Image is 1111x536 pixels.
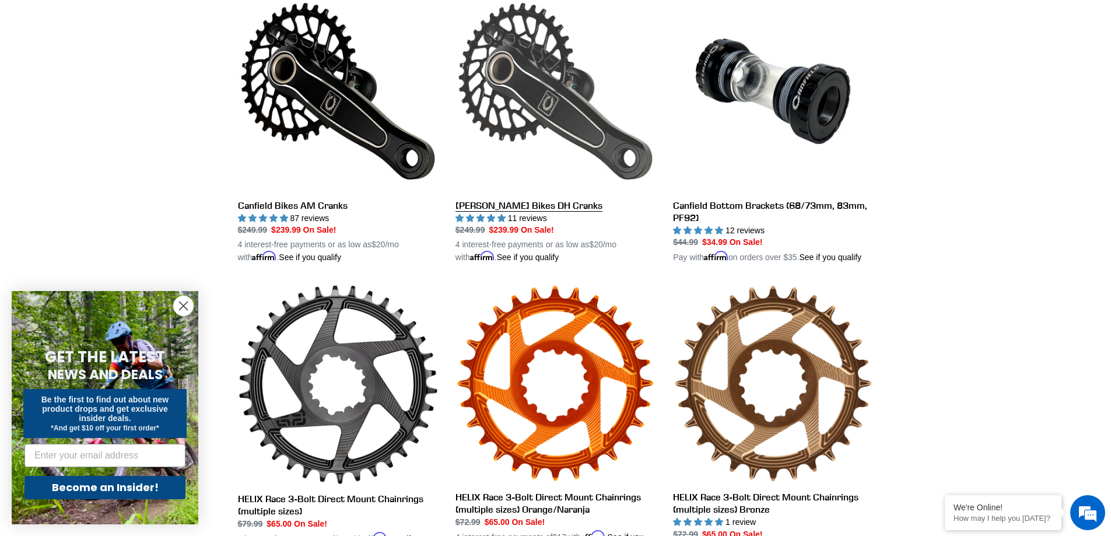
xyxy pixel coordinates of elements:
span: Be the first to find out about new product drops and get exclusive insider deals. [41,395,169,423]
div: Navigation go back [13,64,30,82]
span: We're online! [68,147,161,265]
span: NEWS AND DEALS [48,365,163,384]
button: Close dialog [173,296,194,316]
div: We're Online! [954,503,1053,512]
span: *And get $10 off your first order* [51,424,159,432]
div: Minimize live chat window [191,6,219,34]
input: Enter your email address [24,444,185,467]
img: d_696896380_company_1647369064580_696896380 [37,58,66,87]
p: How may I help you today? [954,514,1053,523]
span: GET THE LATEST [45,346,165,367]
textarea: Type your message and hit 'Enter' [6,318,222,359]
div: Chat with us now [78,65,213,80]
button: Become an Insider! [24,476,185,499]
